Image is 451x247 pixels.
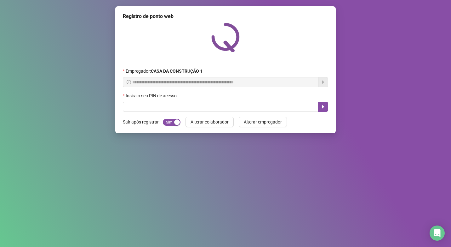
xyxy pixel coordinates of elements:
[127,80,131,84] span: info-circle
[244,118,282,125] span: Alterar empregador
[151,69,203,74] strong: CASA DA CONSTRUÇÃO 1
[239,117,287,127] button: Alterar empregador
[430,226,445,241] div: Open Intercom Messenger
[191,118,229,125] span: Alterar colaborador
[123,92,181,99] label: Insira o seu PIN de acesso
[321,104,326,109] span: caret-right
[186,117,234,127] button: Alterar colaborador
[123,13,328,20] div: Registro de ponto web
[211,23,240,52] img: QRPoint
[126,68,203,75] span: Empregador :
[123,117,163,127] label: Sair após registrar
